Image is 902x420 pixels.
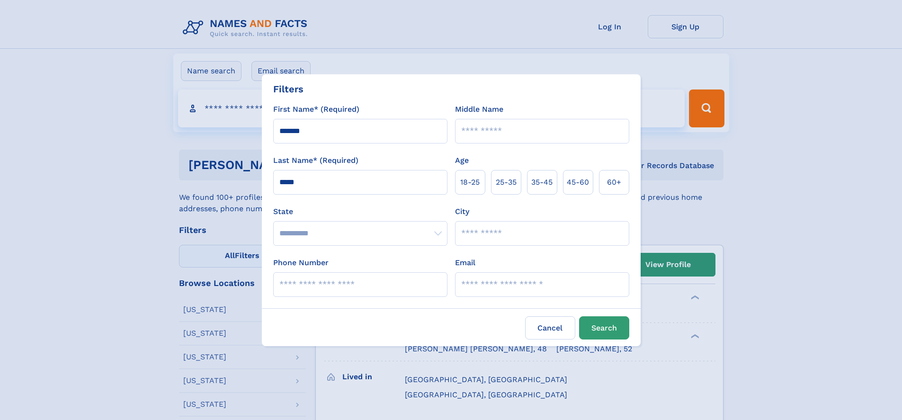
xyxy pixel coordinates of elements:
button: Search [579,316,629,340]
label: Age [455,155,469,166]
label: Email [455,257,475,268]
span: 45‑60 [567,177,589,188]
label: Cancel [525,316,575,340]
span: 35‑45 [531,177,553,188]
span: 18‑25 [460,177,480,188]
label: City [455,206,469,217]
div: Filters [273,82,304,96]
span: 25‑35 [496,177,517,188]
label: Middle Name [455,104,503,115]
label: First Name* (Required) [273,104,359,115]
span: 60+ [607,177,621,188]
label: Last Name* (Required) [273,155,358,166]
label: State [273,206,447,217]
label: Phone Number [273,257,329,268]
